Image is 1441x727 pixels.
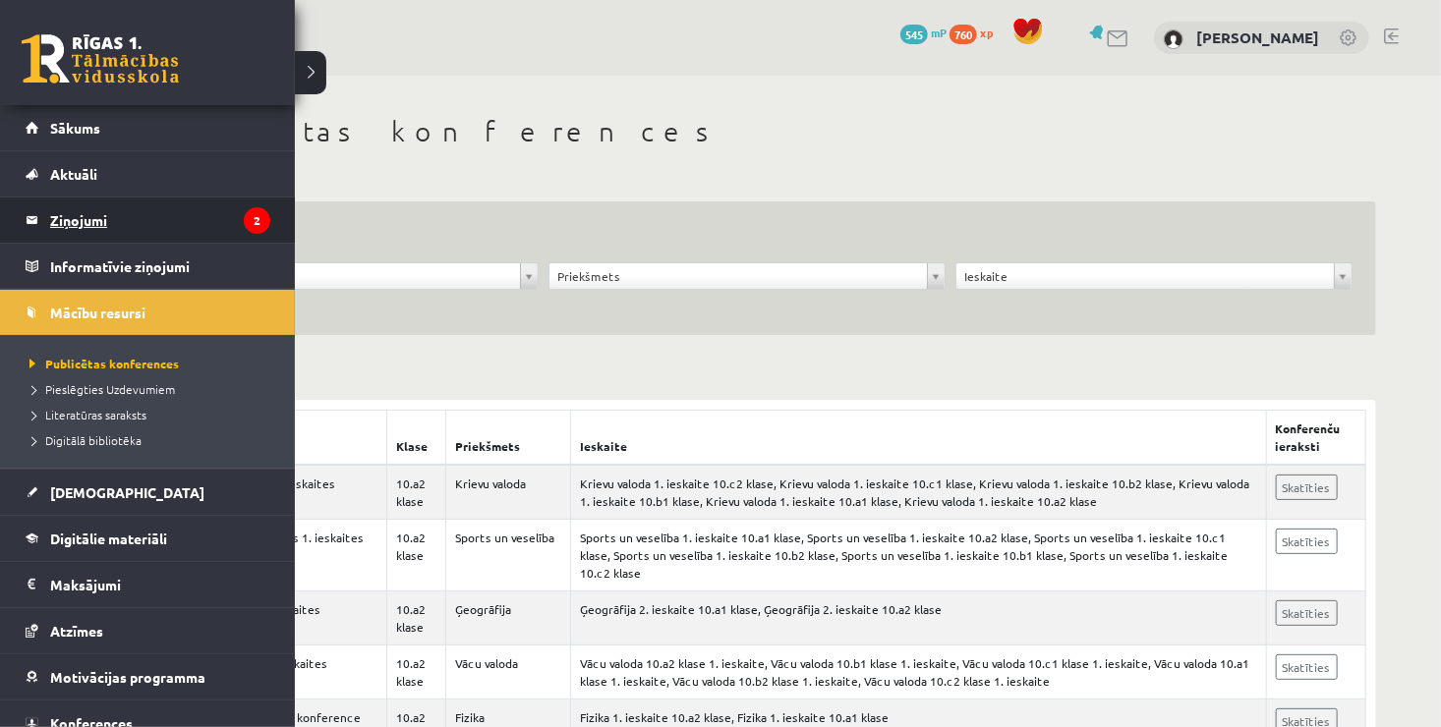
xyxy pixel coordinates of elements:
[1276,600,1338,626] a: Skatīties
[50,197,270,243] legend: Ziņojumi
[118,115,1376,148] h1: Publicētas konferences
[1276,529,1338,554] a: Skatīties
[980,25,993,40] span: xp
[386,465,446,520] td: 10.a2 klase
[25,432,142,448] span: Digitālā bibliotēka
[446,591,571,645] td: Ģeogrāfija
[150,263,512,289] span: 10.a2 klase
[25,431,275,449] a: Digitālā bibliotēka
[25,380,275,398] a: Pieslēgties Uzdevumiem
[446,465,571,520] td: Krievu valoda
[446,645,571,699] td: Vācu valoda
[25,406,275,423] a: Literatūras saraksts
[26,516,270,561] a: Digitālie materiāli
[446,411,571,466] th: Priekšmets
[386,645,446,699] td: 10.a2 klase
[142,225,1329,252] h3: Filtrs:
[1276,654,1338,680] a: Skatīties
[571,591,1267,645] td: Ģeogrāfija 2. ieskaite 10.a1 klase, Ģeogrāfija 2. ieskaite 10.a2 klase
[571,465,1267,520] td: Krievu valoda 1. ieskaite 10.c2 klase, Krievu valoda 1. ieskaite 10.c1 klase, Krievu valoda 1. ie...
[50,119,100,137] span: Sākums
[950,25,1003,40] a: 760 xp
[50,165,97,183] span: Aktuāli
[571,520,1267,591] td: Sports un veselība 1. ieskaite 10.a1 klase, Sports un veselība 1. ieskaite 10.a2 klase, Sports un...
[386,411,446,466] th: Klase
[25,381,175,397] span: Pieslēgties Uzdevumiem
[50,244,270,289] legend: Informatīvie ziņojumi
[557,263,919,289] span: Priekšmets
[50,483,204,501] span: [DEMOGRAPHIC_DATA]
[386,591,446,645] td: 10.a2 klase
[571,645,1267,699] td: Vācu valoda 10.a2 klase 1. ieskaite, Vācu valoda 10.b1 klase 1. ieskaite, Vācu valoda 10.c1 klase...
[26,562,270,607] a: Maksājumi
[25,355,275,372] a: Publicētas konferences
[50,530,167,547] span: Digitālie materiāli
[244,207,270,234] i: 2
[26,151,270,196] a: Aktuāli
[26,470,270,515] a: [DEMOGRAPHIC_DATA]
[964,263,1326,289] span: Ieskaite
[50,304,145,321] span: Mācību resursi
[571,411,1267,466] th: Ieskaite
[1196,28,1319,47] a: [PERSON_NAME]
[50,562,270,607] legend: Maksājumi
[549,263,945,289] a: Priekšmets
[143,263,538,289] a: 10.a2 klase
[900,25,928,44] span: 545
[26,290,270,335] a: Mācību resursi
[26,105,270,150] a: Sākums
[25,356,179,371] span: Publicētas konferences
[22,34,179,84] a: Rīgas 1. Tālmācības vidusskola
[50,668,205,686] span: Motivācijas programma
[386,520,446,591] td: 10.a2 klase
[26,197,270,243] a: Ziņojumi2
[950,25,977,44] span: 760
[446,520,571,591] td: Sports un veselība
[931,25,947,40] span: mP
[1266,411,1365,466] th: Konferenču ieraksti
[956,263,1352,289] a: Ieskaite
[900,25,947,40] a: 545 mP
[26,244,270,289] a: Informatīvie ziņojumi
[50,622,103,640] span: Atzīmes
[25,407,146,422] span: Literatūras saraksts
[26,608,270,653] a: Atzīmes
[26,654,270,699] a: Motivācijas programma
[1164,29,1183,49] img: Megija Saikovska
[1276,475,1338,500] a: Skatīties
